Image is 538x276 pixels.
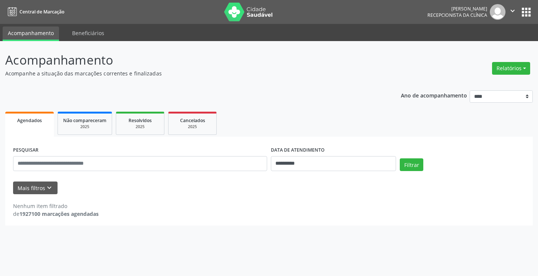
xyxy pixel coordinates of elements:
button: Relatórios [492,62,530,75]
div: Nenhum item filtrado [13,202,99,210]
span: Central de Marcação [19,9,64,15]
strong: 1927100 marcações agendadas [19,210,99,217]
button: Filtrar [400,158,423,171]
span: Agendados [17,117,42,124]
span: Não compareceram [63,117,106,124]
a: Central de Marcação [5,6,64,18]
label: PESQUISAR [13,145,38,156]
label: DATA DE ATENDIMENTO [271,145,325,156]
button: apps [520,6,533,19]
div: [PERSON_NAME] [427,6,487,12]
div: 2025 [63,124,106,130]
div: 2025 [121,124,159,130]
i:  [508,7,517,15]
div: 2025 [174,124,211,130]
span: Cancelados [180,117,205,124]
span: Recepcionista da clínica [427,12,487,18]
div: de [13,210,99,218]
span: Resolvidos [129,117,152,124]
p: Acompanhamento [5,51,374,69]
p: Acompanhe a situação das marcações correntes e finalizadas [5,69,374,77]
img: img [490,4,505,20]
i: keyboard_arrow_down [45,184,53,192]
button: Mais filtroskeyboard_arrow_down [13,182,58,195]
p: Ano de acompanhamento [401,90,467,100]
button:  [505,4,520,20]
a: Acompanhamento [3,27,59,41]
a: Beneficiários [67,27,109,40]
